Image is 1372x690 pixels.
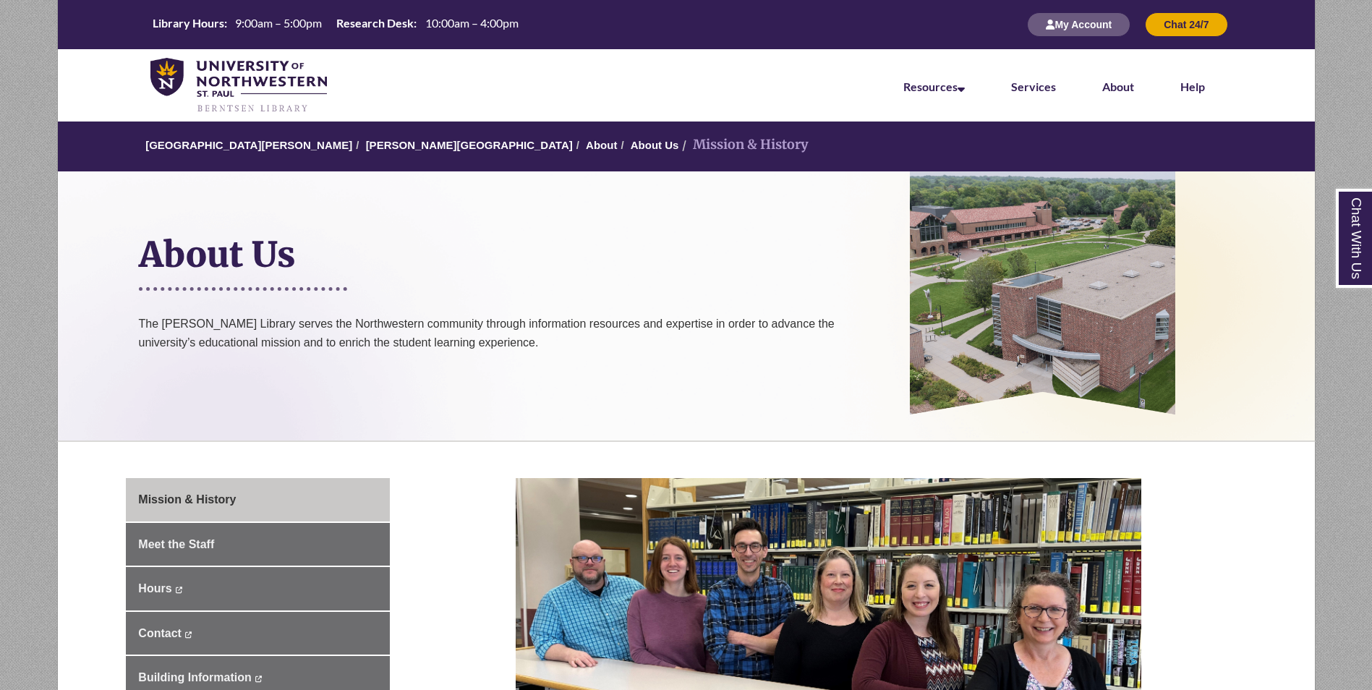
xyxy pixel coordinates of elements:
a: Hours [126,567,390,610]
a: Services [1011,80,1056,93]
i: This link opens in a new window [255,676,263,682]
span: Meet the Staff [138,538,214,550]
img: UNWSP Library Logo [150,58,328,114]
a: About [1102,80,1134,93]
a: Contact [126,612,390,655]
span: Mission & History [138,493,236,506]
li: Mission & History [678,135,809,156]
a: Resources [903,80,965,93]
table: Hours Today [147,15,524,33]
a: My Account [1027,18,1130,30]
span: Building Information [138,671,251,683]
a: Hours Today [147,15,524,35]
button: Chat 24/7 [1145,12,1227,37]
span: Hours [138,582,171,595]
a: Help [1180,80,1205,93]
a: About [586,139,617,151]
a: Meet the Staff [126,523,390,566]
span: 9:00am – 5:00pm [235,16,322,30]
span: 10:00am – 4:00pm [425,16,519,30]
th: Library Hours: [147,15,229,31]
span: Contact [138,627,182,639]
a: [PERSON_NAME][GEOGRAPHIC_DATA] [366,139,573,151]
button: My Account [1027,12,1130,37]
h1: About Us [139,175,889,284]
i: This link opens in a new window [184,631,192,638]
th: Research Desk: [331,15,419,31]
a: About Us [631,139,679,151]
a: Mission & History [126,478,390,521]
p: The [PERSON_NAME] Library serves the Northwestern community through information resources and exp... [139,315,889,388]
i: This link opens in a new window [175,587,183,593]
a: Chat 24/7 [1145,18,1227,30]
a: [GEOGRAPHIC_DATA][PERSON_NAME] [145,139,352,151]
